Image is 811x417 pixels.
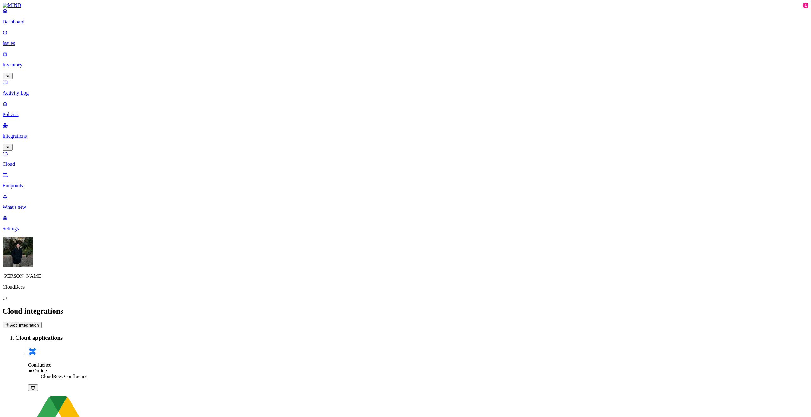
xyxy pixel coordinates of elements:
[3,204,808,210] p: What's new
[3,112,808,117] p: Policies
[3,101,808,117] a: Policies
[28,362,51,368] span: Confluence
[3,51,808,78] a: Inventory
[3,19,808,25] p: Dashboard
[28,347,37,356] img: confluence
[3,215,808,232] a: Settings
[3,151,808,167] a: Cloud
[15,334,808,341] h3: Cloud applications
[3,161,808,167] p: Cloud
[3,79,808,96] a: Activity Log
[3,226,808,232] p: Settings
[3,284,808,290] p: CloudBees
[3,133,808,139] p: Integrations
[3,194,808,210] a: What's new
[3,8,808,25] a: Dashboard
[3,237,33,267] img: Álvaro Menéndez Llada
[3,3,808,8] a: MIND
[3,122,808,150] a: Integrations
[3,30,808,46] a: Issues
[3,40,808,46] p: Issues
[3,322,42,328] button: Add Integration
[3,273,808,279] p: [PERSON_NAME]
[803,3,808,8] div: 1
[41,374,87,379] span: CloudBees Confluence
[3,307,808,315] h2: Cloud integrations
[33,368,47,373] span: Online
[3,62,808,68] p: Inventory
[3,90,808,96] p: Activity Log
[3,183,808,189] p: Endpoints
[3,172,808,189] a: Endpoints
[3,3,21,8] img: MIND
